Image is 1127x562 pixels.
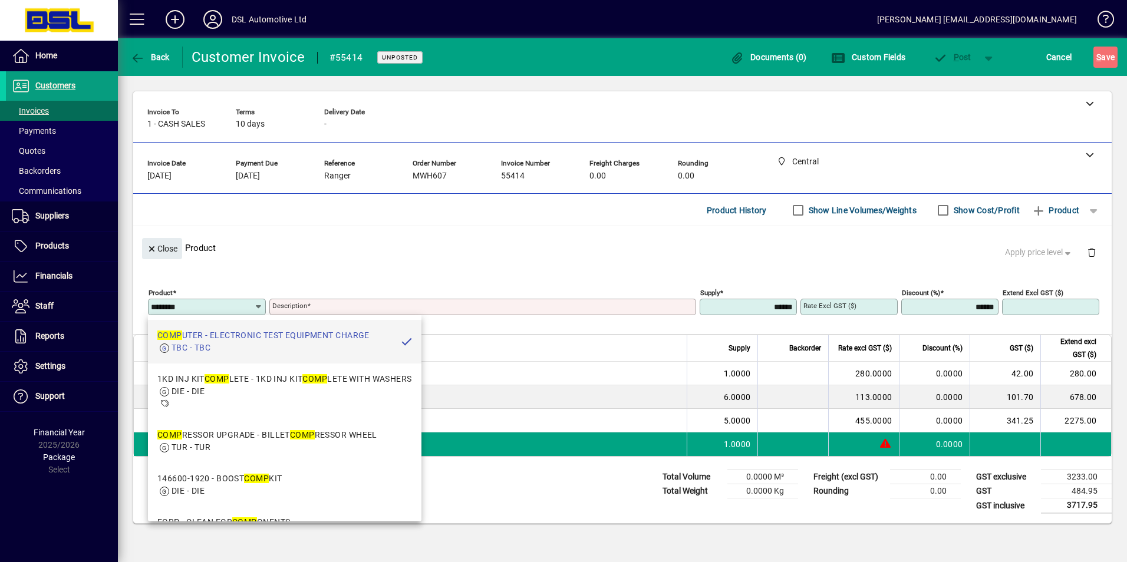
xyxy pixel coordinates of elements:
[1043,47,1075,68] button: Cancel
[236,171,260,181] span: [DATE]
[232,10,307,29] div: DSL Automotive Ltd
[6,161,118,181] a: Backorders
[724,368,751,379] span: 1.0000
[808,470,890,484] td: Freight (excl GST)
[902,289,940,297] mat-label: Discount (%)
[899,385,970,409] td: 0.0000
[329,48,363,67] div: #55414
[127,47,173,68] button: Back
[301,368,402,379] span: INTERCOOLER PIPING KIT
[6,322,118,351] a: Reports
[808,484,890,498] td: Rounding
[252,414,265,427] span: Central
[727,470,798,484] td: 0.0000 M³
[1040,409,1111,432] td: 2275.00
[922,342,963,355] span: Discount (%)
[657,484,727,498] td: Total Weight
[192,48,305,67] div: Customer Invoice
[6,101,118,121] a: Invoices
[252,391,265,404] span: Central
[1041,470,1112,484] td: 3233.00
[6,292,118,321] a: Staff
[1040,385,1111,409] td: 678.00
[12,186,81,196] span: Communications
[35,81,75,90] span: Customers
[133,226,1112,269] div: Product
[1010,342,1033,355] span: GST ($)
[12,106,49,115] span: Invoices
[35,331,64,340] span: Reports
[1041,484,1112,498] td: 484.95
[35,301,54,310] span: Staff
[970,470,1041,484] td: GST exclusive
[730,52,807,62] span: Documents (0)
[678,171,694,181] span: 0.00
[179,342,193,355] span: Item
[301,391,385,403] span: TECHNICIAN CHARGE
[589,171,606,181] span: 0.00
[6,382,118,411] a: Support
[35,211,69,220] span: Suppliers
[1003,289,1063,297] mat-label: Extend excl GST ($)
[1077,238,1106,266] button: Delete
[35,391,65,401] span: Support
[6,181,118,201] a: Communications
[1046,48,1072,67] span: Cancel
[179,368,193,379] div: N/S
[301,342,337,355] span: Description
[1093,47,1118,68] button: Save
[729,342,750,355] span: Supply
[727,47,810,68] button: Documents (0)
[194,9,232,30] button: Profile
[927,47,977,68] button: Post
[6,141,118,161] a: Quotes
[273,438,286,451] span: Central
[6,41,118,71] a: Home
[324,120,327,129] span: -
[836,415,892,427] div: 455.0000
[147,120,205,129] span: 1 - CASH SALES
[806,204,917,216] label: Show Line Volumes/Weights
[970,362,1040,385] td: 42.00
[1000,242,1078,263] button: Apply price level
[836,368,892,379] div: 280.0000
[142,238,182,259] button: Close
[6,352,118,381] a: Settings
[828,47,908,68] button: Custom Fields
[35,51,57,60] span: Home
[413,171,447,181] span: MWH607
[301,415,414,427] span: FORD RANGER 3.2 INJECTOR
[12,166,61,176] span: Backorders
[149,289,173,297] mat-label: Product
[34,428,85,437] span: Financial Year
[118,47,183,68] app-page-header-button: Back
[724,415,751,427] span: 5.0000
[130,52,170,62] span: Back
[236,120,265,129] span: 10 days
[1077,247,1106,257] app-page-header-button: Delete
[707,201,767,220] span: Product History
[1040,362,1111,385] td: 280.00
[890,470,961,484] td: 0.00
[6,201,118,231] a: Suppliers
[147,239,177,259] span: Close
[724,391,751,403] span: 6.0000
[727,484,798,498] td: 0.0000 Kg
[1096,48,1115,67] span: ave
[147,171,172,181] span: [DATE]
[35,361,65,371] span: Settings
[899,362,970,385] td: 0.0000
[899,409,970,432] td: 0.0000
[970,409,1040,432] td: 341.25
[6,232,118,261] a: Products
[951,204,1020,216] label: Show Cost/Profit
[6,262,118,291] a: Financials
[789,342,821,355] span: Backorder
[836,391,892,403] div: 113.0000
[657,470,727,484] td: Total Volume
[139,243,185,253] app-page-header-button: Close
[933,52,971,62] span: ost
[700,289,720,297] mat-label: Supply
[6,121,118,141] a: Payments
[252,367,265,380] span: Central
